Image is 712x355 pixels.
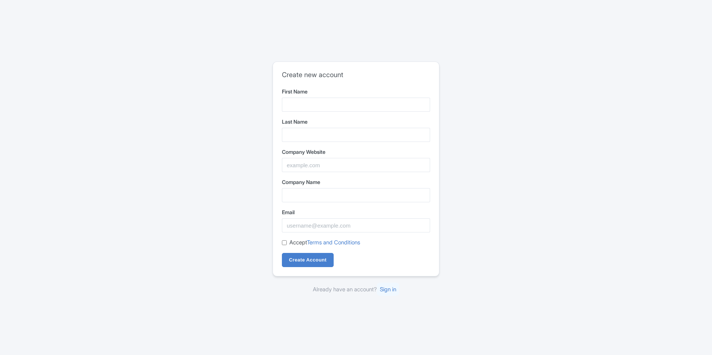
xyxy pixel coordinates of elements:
label: First Name [282,88,430,95]
div: Already have an account? [273,285,439,294]
input: Create Account [282,253,334,267]
a: Terms and Conditions [307,239,360,246]
label: Company Website [282,148,430,156]
input: username@example.com [282,218,430,232]
label: Last Name [282,118,430,126]
label: Company Name [282,178,430,186]
input: example.com [282,158,430,172]
label: Email [282,208,430,216]
a: Sign in [377,283,399,296]
h2: Create new account [282,71,430,79]
label: Accept [289,238,360,247]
